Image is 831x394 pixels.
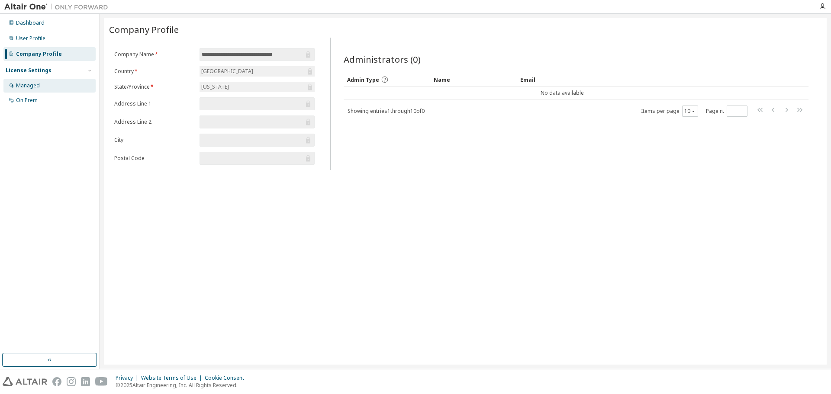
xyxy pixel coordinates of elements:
[114,68,194,75] label: Country
[200,67,254,76] div: [GEOGRAPHIC_DATA]
[200,66,315,77] div: [GEOGRAPHIC_DATA]
[114,155,194,162] label: Postal Code
[4,3,113,11] img: Altair One
[205,375,249,381] div: Cookie Consent
[344,86,781,99] td: No data available
[95,377,108,386] img: youtube.svg
[3,377,47,386] img: altair_logo.svg
[114,100,194,107] label: Address Line 1
[52,377,61,386] img: facebook.svg
[641,106,698,117] span: Items per page
[6,67,52,74] div: License Settings
[81,377,90,386] img: linkedin.svg
[434,73,513,86] div: Name
[520,73,600,86] div: Email
[16,35,45,42] div: User Profile
[114,119,194,125] label: Address Line 2
[348,107,425,115] span: Showing entries 1 through 10 of 0
[684,108,696,115] button: 10
[16,97,38,104] div: On Prem
[16,51,62,58] div: Company Profile
[344,53,421,65] span: Administrators (0)
[114,83,194,90] label: State/Province
[141,375,205,381] div: Website Terms of Use
[200,82,315,92] div: [US_STATE]
[16,19,45,26] div: Dashboard
[67,377,76,386] img: instagram.svg
[347,76,379,83] span: Admin Type
[109,23,179,35] span: Company Profile
[16,82,40,89] div: Managed
[116,381,249,389] p: © 2025 Altair Engineering, Inc. All Rights Reserved.
[116,375,141,381] div: Privacy
[200,82,230,92] div: [US_STATE]
[114,137,194,144] label: City
[706,106,747,117] span: Page n.
[114,51,194,58] label: Company Name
